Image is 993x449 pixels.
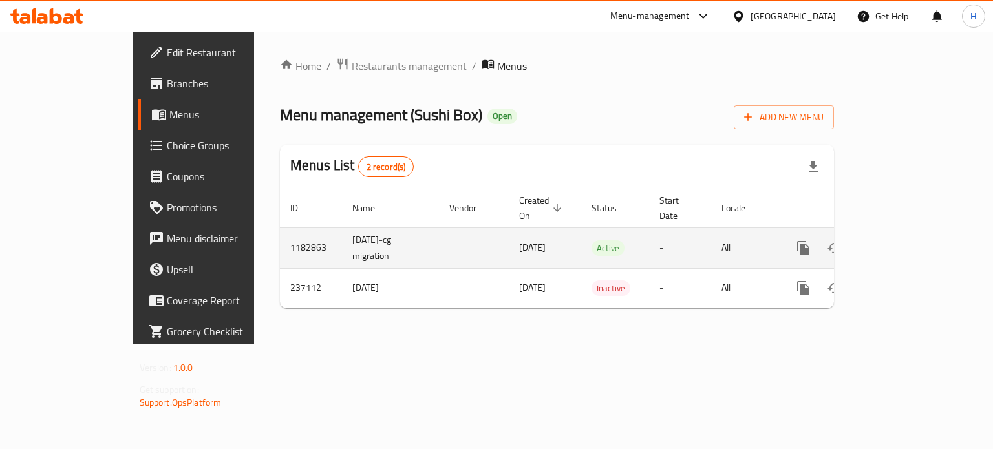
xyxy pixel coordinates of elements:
a: Branches [138,68,299,99]
td: All [711,227,778,268]
a: Upsell [138,254,299,285]
span: Branches [167,76,289,91]
span: Locale [721,200,762,216]
a: Support.OpsPlatform [140,394,222,411]
div: Active [592,240,625,256]
span: Active [592,241,625,256]
td: [DATE] [342,268,439,308]
div: Menu-management [610,8,690,24]
span: Open [487,110,517,121]
span: [DATE] [519,279,546,296]
a: Menus [138,99,299,130]
span: Inactive [592,281,630,296]
a: Menu disclaimer [138,223,299,254]
td: - [649,227,711,268]
span: Upsell [167,262,289,277]
div: Total records count [358,156,414,177]
li: / [326,58,331,74]
nav: breadcrumb [280,57,834,74]
span: Menus [497,58,527,74]
span: Get support on: [140,381,199,398]
td: All [711,268,778,308]
td: [DATE]-cg migration [342,227,439,268]
td: 1182863 [280,227,342,268]
a: Choice Groups [138,130,299,161]
div: [GEOGRAPHIC_DATA] [751,9,836,23]
td: - [649,268,711,308]
div: Open [487,109,517,124]
span: 2 record(s) [359,161,414,173]
a: Edit Restaurant [138,37,299,68]
span: Created On [519,193,566,224]
span: Name [352,200,392,216]
span: Menu management ( Sushi Box ) [280,100,482,129]
span: Menus [169,107,289,122]
span: Restaurants management [352,58,467,74]
span: Coverage Report [167,293,289,308]
button: Change Status [819,233,850,264]
h2: Menus List [290,156,414,177]
span: Choice Groups [167,138,289,153]
a: Promotions [138,192,299,223]
span: Edit Restaurant [167,45,289,60]
a: Grocery Checklist [138,316,299,347]
button: Change Status [819,273,850,304]
a: Coupons [138,161,299,192]
span: Coupons [167,169,289,184]
li: / [472,58,476,74]
span: Promotions [167,200,289,215]
th: Actions [778,189,923,228]
span: Version: [140,359,171,376]
button: Add New Menu [734,105,834,129]
button: more [788,233,819,264]
span: Grocery Checklist [167,324,289,339]
table: enhanced table [280,189,923,308]
span: Menu disclaimer [167,231,289,246]
a: Restaurants management [336,57,467,74]
span: 1.0.0 [173,359,193,376]
span: Status [592,200,634,216]
span: ID [290,200,315,216]
div: Export file [798,151,829,182]
a: Home [280,58,321,74]
td: 237112 [280,268,342,308]
span: Start Date [659,193,696,224]
a: Coverage Report [138,285,299,316]
button: more [788,273,819,304]
span: [DATE] [519,239,546,256]
span: Add New Menu [744,109,824,125]
span: H [970,9,976,23]
span: Vendor [449,200,493,216]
